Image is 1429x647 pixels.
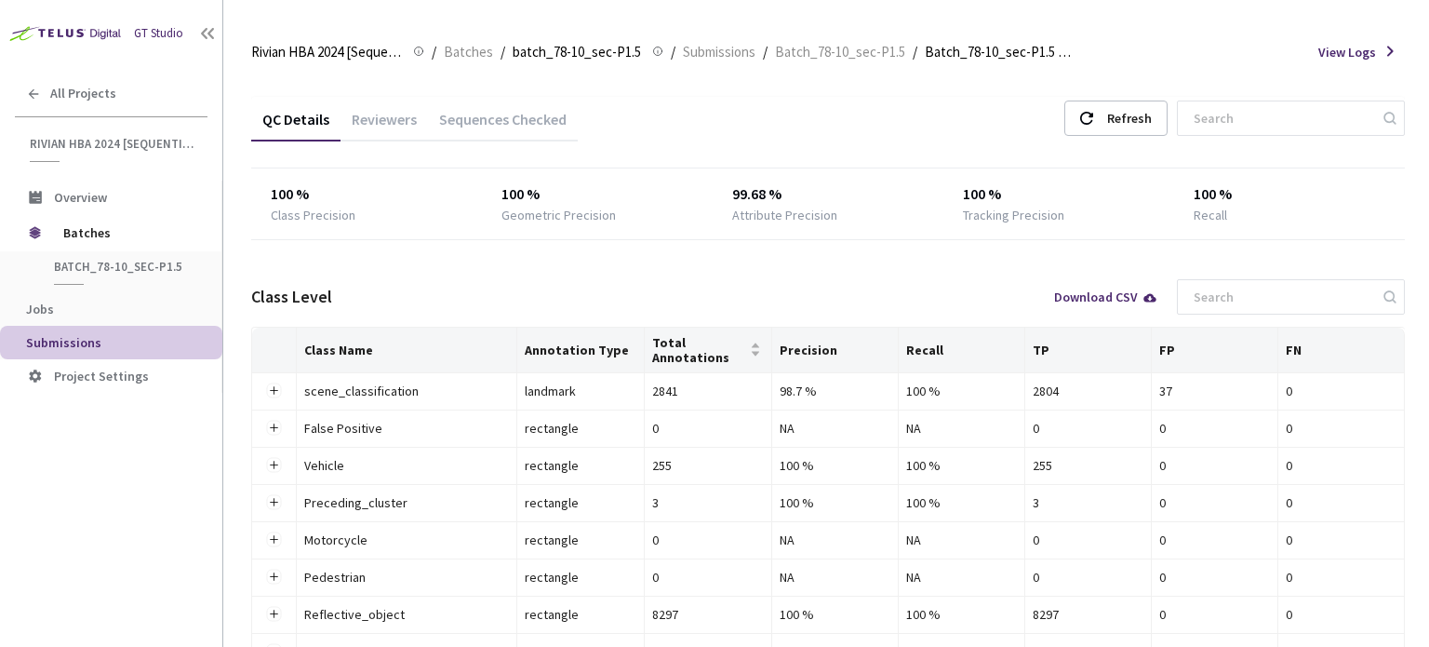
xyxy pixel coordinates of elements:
div: 0 [1286,455,1396,476]
div: 2841 [652,381,764,401]
div: 37 [1159,381,1270,401]
div: NA [906,567,1017,587]
a: Submissions [679,41,759,61]
li: / [671,41,675,63]
a: Batch_78-10_sec-P1.5 [771,41,909,61]
div: Download CSV [1054,290,1158,303]
div: Refresh [1107,101,1152,135]
div: 99.68 % [732,183,925,206]
div: 0 [1286,567,1396,587]
div: NA [906,530,1017,550]
div: scene_classification [304,381,509,401]
div: rectangle [525,604,636,625]
span: View Logs [1318,43,1376,61]
span: Overview [54,189,107,206]
button: Expand row [266,421,281,436]
div: 3 [652,492,764,513]
div: 100 % [906,604,1017,625]
div: rectangle [525,567,636,587]
button: Expand row [266,384,281,398]
span: batch_78-10_sec-P1.5 [513,41,641,63]
div: Vehicle [304,455,509,476]
div: Reviewers [341,110,428,142]
input: Search [1182,280,1381,314]
th: Recall [899,328,1025,373]
div: 100 % [963,183,1155,206]
div: Pedestrian [304,567,509,587]
button: Expand row [266,458,281,473]
div: 100 % [906,381,1017,401]
div: NA [780,418,891,438]
span: batch_78-10_sec-P1.5 [54,259,192,275]
span: Batch_78-10_sec-P1.5 QC - [DATE] [925,41,1075,63]
div: 255 [652,455,764,476]
div: rectangle [525,455,636,476]
div: rectangle [525,418,636,438]
div: 0 [1286,381,1396,401]
div: 2804 [1033,381,1143,401]
div: 100 % [780,604,891,625]
button: Expand row [266,570,281,585]
div: 0 [652,530,764,550]
span: Submissions [26,334,101,351]
div: 0 [1286,530,1396,550]
span: Batches [63,214,191,251]
div: 0 [1286,604,1396,625]
div: NA [906,418,1017,438]
div: 100 % [271,183,463,206]
div: 3 [1033,492,1143,513]
div: 100 % [780,492,891,513]
div: Sequences Checked [428,110,578,142]
div: Motorcycle [304,530,509,550]
li: / [913,41,917,63]
div: Geometric Precision [501,206,616,224]
div: 100 % [906,455,1017,476]
div: NA [780,530,891,550]
span: All Projects [50,86,116,101]
div: Reflective_object [304,604,509,625]
button: Expand row [266,532,281,547]
div: NA [780,567,891,587]
th: Class Name [297,328,517,373]
div: 0 [1033,530,1143,550]
div: 0 [1159,455,1270,476]
div: GT Studio [134,25,183,43]
div: 8297 [652,604,764,625]
div: 100 % [1194,183,1386,206]
span: Rivian HBA 2024 [Sequential] [251,41,402,63]
input: Search [1182,101,1381,135]
span: Batch_78-10_sec-P1.5 [775,41,905,63]
div: Attribute Precision [732,206,837,224]
div: 0 [1033,567,1143,587]
li: / [432,41,436,63]
div: 0 [1159,604,1270,625]
span: Rivian HBA 2024 [Sequential] [30,136,196,152]
div: Preceding_cluster [304,492,509,513]
span: Submissions [683,41,755,63]
li: / [501,41,505,63]
a: Batches [440,41,497,61]
div: 98.7 % [780,381,891,401]
div: 0 [652,567,764,587]
div: 100 % [501,183,694,206]
button: Expand row [266,495,281,510]
span: Project Settings [54,368,149,384]
div: Tracking Precision [963,206,1064,224]
span: Jobs [26,301,54,317]
div: Class Level [251,285,332,309]
div: Recall [1194,206,1227,224]
div: 8297 [1033,604,1143,625]
div: QC Details [251,110,341,142]
th: FN [1278,328,1405,373]
div: False Positive [304,418,509,438]
div: rectangle [525,492,636,513]
div: 0 [1286,418,1396,438]
div: rectangle [525,530,636,550]
button: Expand row [266,607,281,622]
li: / [763,41,768,63]
th: TP [1025,328,1152,373]
th: FP [1152,328,1278,373]
th: Annotation Type [517,328,645,373]
div: 100 % [906,492,1017,513]
div: landmark [525,381,636,401]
